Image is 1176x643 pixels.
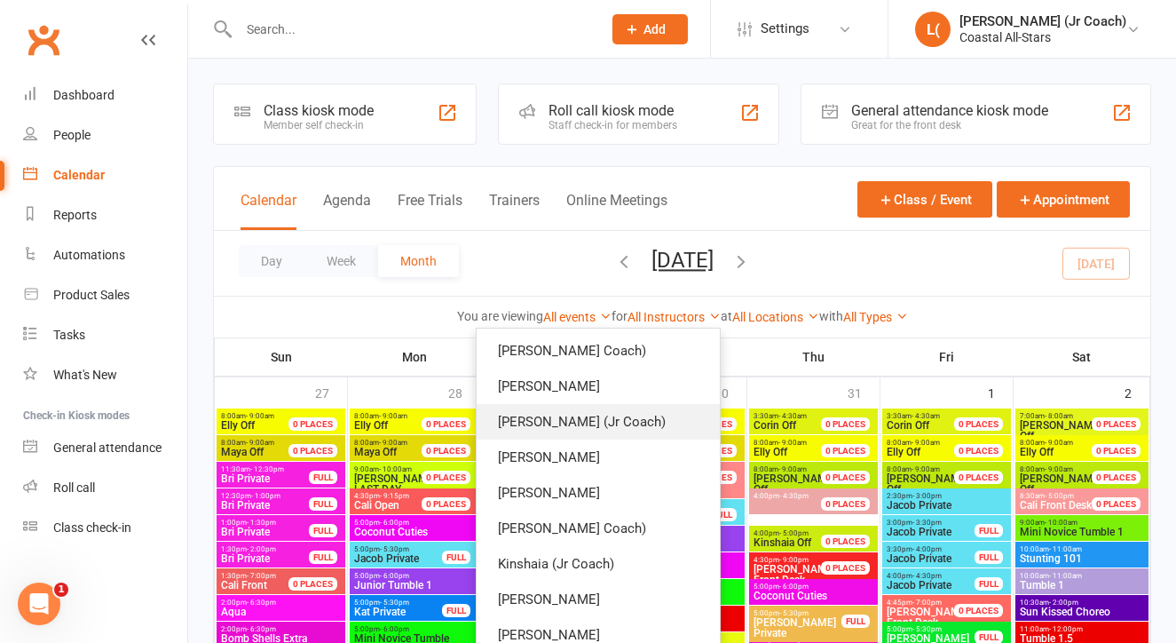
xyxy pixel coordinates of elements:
button: Free Trials [398,192,462,230]
span: 4:00pm [753,529,842,537]
th: Mon [348,338,481,376]
span: Jacob Private [886,500,1007,511]
span: - 4:30am [778,412,807,420]
span: 5:00pm [353,545,443,553]
div: Staff check-in for members [549,119,677,131]
span: - 8:00am [1045,412,1073,420]
iframe: Intercom live chat [18,583,60,625]
span: 3:30am [753,412,842,420]
span: Jacob Private [886,527,975,537]
span: Cali Open [354,499,399,512]
div: 0 PLACES [288,577,337,591]
div: Member self check-in [264,119,374,131]
span: 1:30pm [220,572,310,580]
span: 10:00am [1019,545,1145,553]
div: 0 PLACES [422,444,470,457]
span: 8:00am [353,439,443,447]
th: Sun [215,338,348,376]
span: [PERSON_NAME] Off [887,472,969,496]
span: 8:00am [1019,439,1113,447]
div: 1 [988,377,1013,407]
span: - 11:00am [1049,545,1082,553]
span: 5:00pm [353,572,475,580]
span: - 1:00pm [251,492,280,500]
div: 27 [315,377,347,407]
span: Bri Private [220,553,310,564]
span: Jacob Private [353,553,443,564]
span: Kat Private [353,607,443,617]
span: Elly Off [221,419,255,432]
span: - 7:00pm [247,572,276,580]
div: FULL [708,508,737,521]
a: [PERSON_NAME] [477,369,720,404]
div: Product Sales [53,288,130,302]
span: 9:00am [1019,519,1145,527]
span: - 5:00pm [1045,492,1074,500]
div: Tasks [53,328,85,342]
button: Agenda [323,192,371,230]
span: - 5:30pm [779,609,809,617]
a: [PERSON_NAME] [477,475,720,511]
input: Search... [233,17,589,42]
span: 4:00pm [886,572,975,580]
a: Automations [23,235,187,275]
div: 28 [448,377,480,407]
span: - 12:30pm [250,465,284,473]
span: Tumble 1 [1019,580,1145,591]
div: 0 PLACES [954,444,1003,457]
div: 0 PLACES [821,417,870,431]
div: FULL [841,615,870,628]
span: Bri Private [220,527,310,537]
div: General attendance [53,441,162,455]
span: 3:30pm [886,545,975,553]
span: 5:00pm [753,609,842,617]
strong: at [721,309,732,323]
div: FULL [309,471,337,484]
div: Reports [53,208,97,222]
div: FULL [442,604,470,617]
span: - 9:00am [912,439,940,447]
span: Settings [761,9,809,49]
span: - 10:00am [379,465,412,473]
span: Elly Off [354,419,388,432]
span: Bri Private [220,500,310,511]
span: [PERSON_NAME] Front Desk [754,563,836,586]
span: - 6:00pm [380,572,409,580]
div: Roll call kiosk mode [549,102,677,119]
a: All Locations [732,310,819,324]
a: Calendar [23,155,187,195]
span: - 9:00am [1045,465,1073,473]
span: Coconut Cuties [753,591,874,601]
div: FULL [975,524,1003,537]
span: [PERSON_NAME] Front Desk [887,606,969,629]
div: 0 PLACES [422,471,470,484]
a: [PERSON_NAME] (Jr Coach) [477,404,720,440]
span: - 4:00pm [912,545,942,553]
span: 5:00pm [353,599,443,607]
span: - 11:00am [1049,572,1082,580]
span: Add [643,22,666,36]
span: - 6:30pm [247,625,276,633]
span: Sun Kissed Choreo [1019,607,1145,617]
span: Junior Tumble 1 [353,580,475,591]
button: Day [239,245,304,277]
div: Calendar [53,168,105,182]
span: Jacob Private [886,580,975,591]
span: 8:00am [1019,465,1113,473]
div: 0 PLACES [1092,471,1140,484]
strong: You are viewing [457,309,543,323]
span: - 4:30pm [912,572,942,580]
a: Tasks [23,315,187,355]
span: - 9:00am [1045,439,1073,447]
div: FULL [442,551,470,564]
div: 31 [848,377,880,407]
span: Jacob Private [886,553,975,564]
div: 0 PLACES [288,444,337,457]
span: Corin Off [754,419,796,432]
span: 8:30am [1019,492,1113,500]
div: 0 PLACES [288,417,337,431]
span: Mini Novice Tumble 1 [1019,527,1145,537]
span: 4:30pm [353,492,443,500]
span: - 7:00pm [912,599,942,607]
span: Kinshaia Off [754,536,811,549]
